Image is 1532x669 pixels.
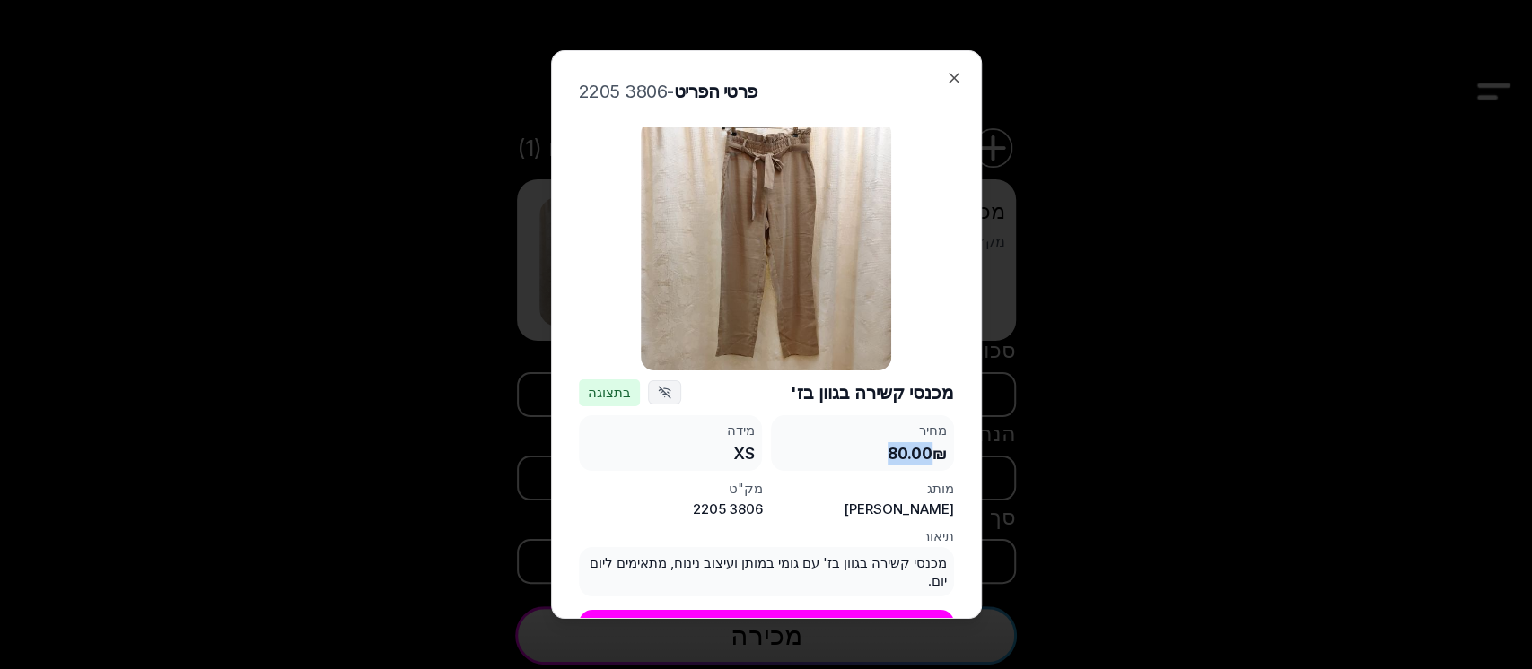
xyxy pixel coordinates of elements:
div: מחיר [777,421,947,439]
div: 80.00₪ [777,442,947,465]
div: מק"ט [579,480,763,498]
div: 3806 2205 [579,500,763,518]
img: מכנסי קשירה בגוון בז' [641,120,891,370]
div: מידה [585,421,755,439]
h3: מכנסי קשירה בגוון בז' [680,379,954,406]
span: - 3806 2205 [579,81,674,102]
h2: פרטי הפריט [579,78,954,105]
div: תיאור [579,527,954,545]
button: עדכן פריט [579,610,954,655]
span: בתצוגה [579,379,640,406]
div: מותג [769,480,953,498]
div: מכנסי קשירה בגוון בז' עם גומי במותן ועיצוב נינוח, מתאימים ליום יום. [579,547,954,596]
div: XS [585,442,755,465]
div: [PERSON_NAME] [769,500,953,518]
